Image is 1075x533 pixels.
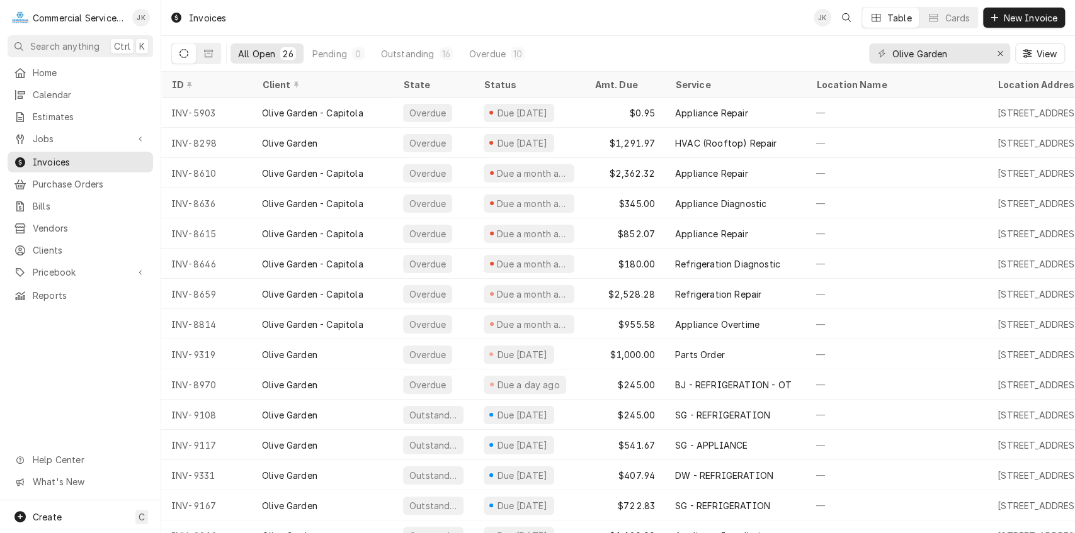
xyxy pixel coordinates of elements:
div: Olive Garden [262,439,317,452]
div: Parts Order [675,348,725,361]
span: What's New [33,475,145,488]
div: Appliance Repair [675,227,748,240]
div: Olive Garden - Capitola [262,318,363,331]
span: Pricebook [33,266,128,279]
a: Estimates [8,106,153,127]
div: JK [814,9,831,26]
div: $2,528.28 [584,279,665,309]
button: Open search [836,8,856,28]
div: Service [675,78,793,91]
a: Go to What's New [8,471,153,492]
a: Invoices [8,152,153,172]
div: INV-8659 [161,279,252,309]
span: Purchase Orders [33,177,147,191]
div: C [11,9,29,26]
a: Home [8,62,153,83]
a: Go to Help Center [8,449,153,470]
div: JK [132,9,150,26]
div: — [806,218,987,249]
div: 10 [513,47,522,60]
span: Create [33,512,62,522]
div: INV-8298 [161,128,252,158]
div: Due [DATE] [496,408,549,422]
div: INV-8615 [161,218,252,249]
div: Due a month ago [496,227,569,240]
div: — [806,490,987,520]
div: $245.00 [584,400,665,430]
div: $722.83 [584,490,665,520]
a: Bills [8,196,153,216]
div: INV-9319 [161,339,252,369]
div: INV-8814 [161,309,252,339]
a: Calendar [8,84,153,105]
div: $1,291.97 [584,128,665,158]
div: All Open [238,47,275,60]
div: $407.94 [584,460,665,490]
div: Olive Garden [262,499,317,512]
div: Olive Garden - Capitola [262,167,363,180]
div: Outstanding [408,499,458,512]
div: $955.58 [584,309,665,339]
div: Due a month ago [496,288,569,301]
div: Appliance Repair [675,167,748,180]
div: Due a month ago [496,197,569,210]
span: Clients [33,244,147,257]
div: Refrigeration Diagnostic [675,257,780,271]
input: Keyword search [892,43,986,64]
div: Location Name [816,78,975,91]
div: Overdue [408,137,447,150]
span: Estimates [33,110,147,123]
div: DW - REFRIGERATION [675,469,773,482]
div: Overdue [408,288,447,301]
div: Status [484,78,572,91]
div: $2,362.32 [584,158,665,188]
div: John Key's Avatar [132,9,150,26]
div: Overdue [408,167,447,180]
div: Appliance Diagnostic [675,197,766,210]
div: Overdue [408,378,447,391]
div: 0 [355,47,362,60]
div: INV-5903 [161,98,252,128]
div: INV-9167 [161,490,252,520]
div: Overdue [408,257,447,271]
div: INV-8636 [161,188,252,218]
div: Due [DATE] [496,137,549,150]
div: 26 [283,47,293,60]
div: Olive Garden [262,408,317,422]
div: Olive Garden [262,137,317,150]
div: ID [171,78,239,91]
div: Olive Garden [262,348,317,361]
span: K [139,40,145,53]
div: $245.00 [584,369,665,400]
div: $1,000.00 [584,339,665,369]
div: Olive Garden - Capitola [262,227,363,240]
div: Appliance Overtime [675,318,759,331]
span: Search anything [30,40,100,53]
a: Clients [8,240,153,261]
div: Due a month ago [496,318,569,331]
div: INV-9331 [161,460,252,490]
div: $0.95 [584,98,665,128]
span: New Invoice [1001,11,1060,25]
div: Due [DATE] [496,499,549,512]
div: Olive Garden - Capitola [262,257,363,271]
div: SG - APPLIANCE [675,439,748,452]
a: Purchase Orders [8,174,153,194]
div: — [806,309,987,339]
div: Due a day ago [496,378,561,391]
div: INV-8970 [161,369,252,400]
div: — [806,369,987,400]
a: Reports [8,285,153,306]
div: Outstanding [408,439,458,452]
div: SG - REFRIGERATION [675,408,770,422]
div: $180.00 [584,249,665,279]
button: Erase input [990,43,1010,64]
span: Bills [33,199,147,213]
div: — [806,158,987,188]
div: — [806,128,987,158]
div: Cards [945,11,970,25]
div: — [806,430,987,460]
a: Vendors [8,218,153,238]
div: — [806,460,987,490]
span: Ctrl [114,40,130,53]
